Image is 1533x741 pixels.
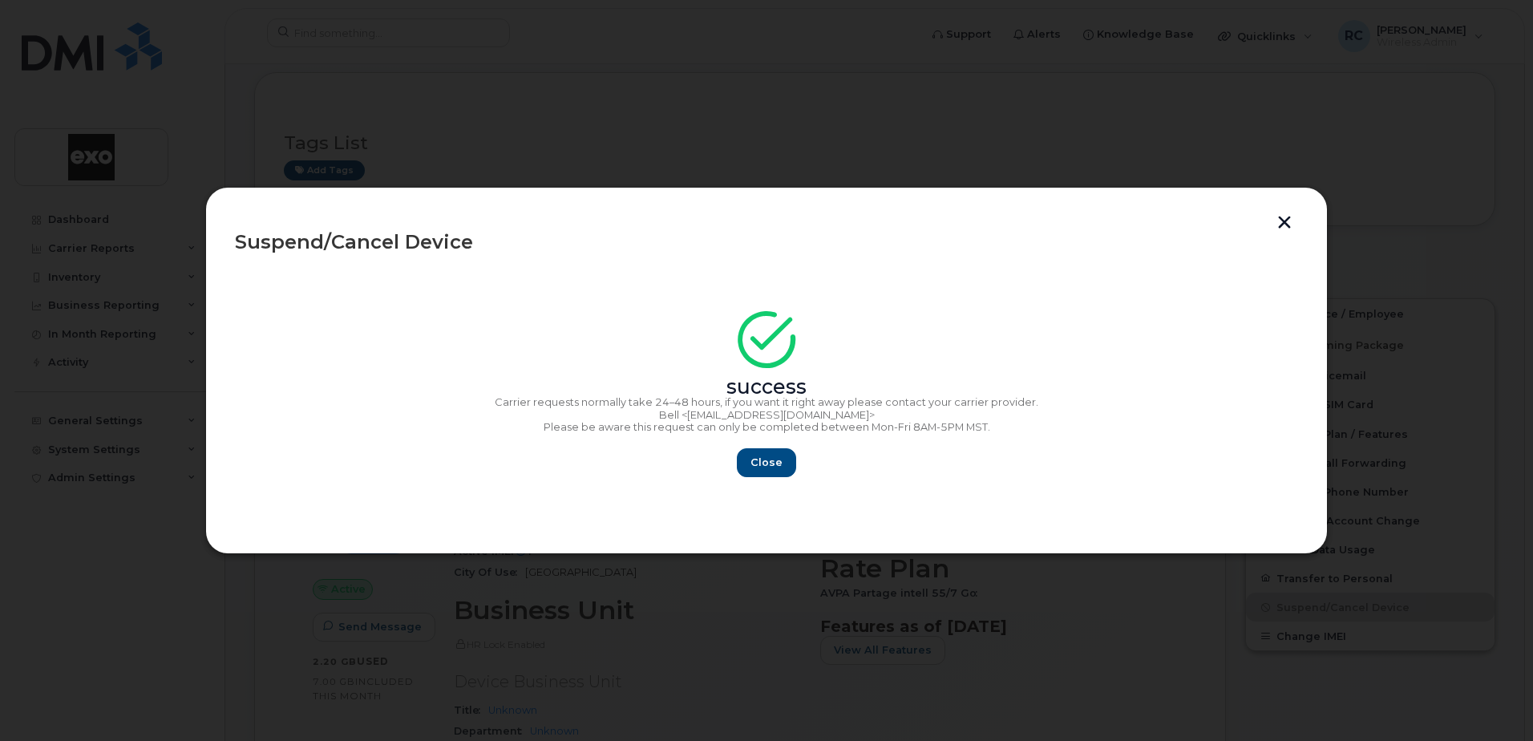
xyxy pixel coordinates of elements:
[235,233,1298,252] div: Suspend/Cancel Device
[737,448,796,477] button: Close
[235,396,1298,409] p: Carrier requests normally take 24–48 hours, if you want it right away please contact your carrier...
[235,409,1298,422] p: Bell <[EMAIL_ADDRESS][DOMAIN_NAME]>
[750,455,783,470] span: Close
[235,381,1298,394] div: success
[235,421,1298,434] p: Please be aware this request can only be completed between Mon-Fri 8AM-5PM MST.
